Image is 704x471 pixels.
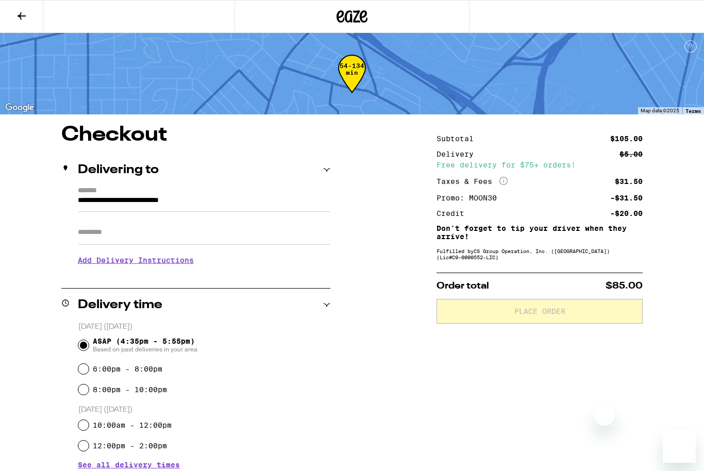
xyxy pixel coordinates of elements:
[685,108,701,114] a: Terms
[437,150,481,158] div: Delivery
[615,178,643,185] div: $31.50
[514,308,565,315] span: Place Order
[663,430,696,463] iframe: Button to launch messaging window
[606,281,643,291] span: $85.00
[3,101,37,114] a: Open this area in Google Maps (opens a new window)
[437,281,489,291] span: Order total
[61,125,330,145] h1: Checkout
[78,461,180,468] button: See all delivery times
[3,101,37,114] img: Google
[78,322,330,332] p: [DATE] ([DATE])
[437,224,643,241] p: Don't forget to tip your driver when they arrive!
[437,194,504,201] div: Promo: MOON30
[78,272,330,280] p: We'll contact you at [PHONE_NUMBER] when we arrive
[93,337,197,354] span: ASAP (4:35pm - 5:55pm)
[437,177,508,186] div: Taxes & Fees
[610,135,643,142] div: $105.00
[93,385,167,394] label: 8:00pm - 10:00pm
[93,345,197,354] span: Based on past deliveries in your area
[437,248,643,260] div: Fulfilled by CS Group Operation, Inc. ([GEOGRAPHIC_DATA]) (Lic# C9-0000552-LIC )
[437,135,481,142] div: Subtotal
[610,194,643,201] div: -$31.50
[78,299,162,311] h2: Delivery time
[338,62,366,101] div: 54-134 min
[78,164,159,176] h2: Delivering to
[93,442,167,450] label: 12:00pm - 2:00pm
[437,299,643,324] button: Place Order
[78,405,330,415] p: [DATE] ([DATE])
[437,161,643,169] div: Free delivery for $75+ orders!
[93,421,172,429] label: 10:00am - 12:00pm
[93,365,162,373] label: 6:00pm - 8:00pm
[641,108,679,113] span: Map data ©2025
[594,405,615,426] iframe: Close message
[619,150,643,158] div: $5.00
[610,210,643,217] div: -$20.00
[437,210,472,217] div: Credit
[78,248,330,272] h3: Add Delivery Instructions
